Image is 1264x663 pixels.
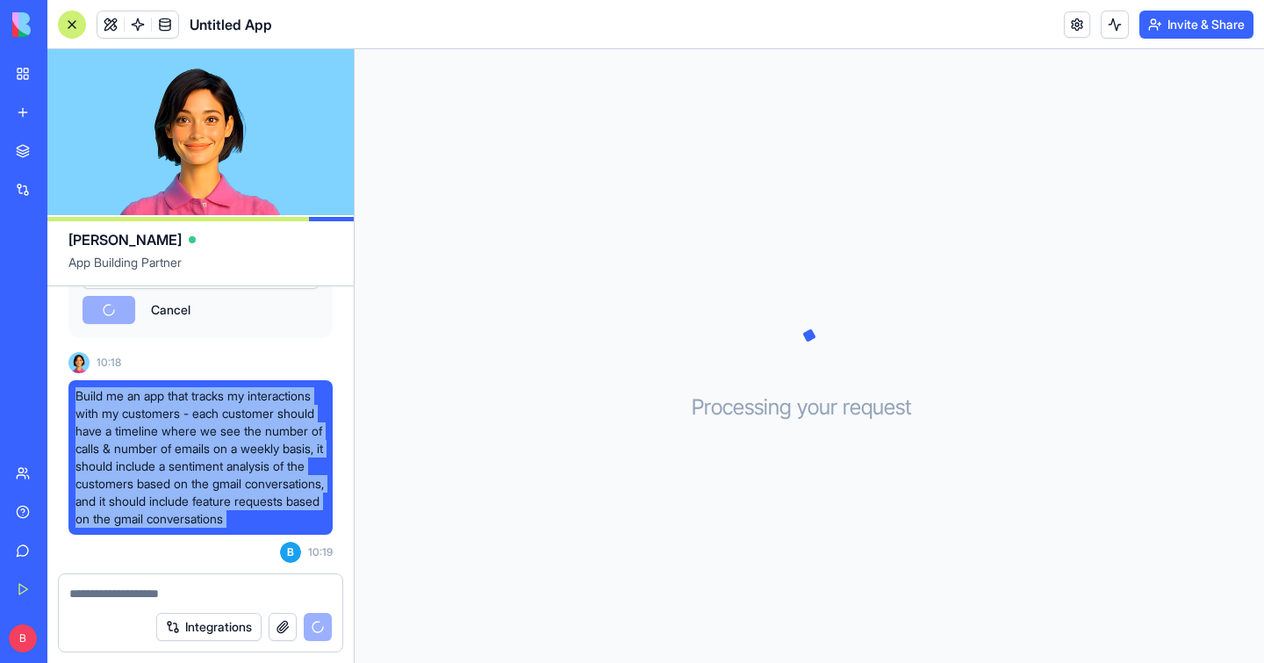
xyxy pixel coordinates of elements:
[97,356,121,370] span: 10:18
[1139,11,1253,39] button: Invite & Share
[68,254,333,285] span: App Building Partner
[9,624,37,652] span: B
[190,14,272,35] span: Untitled App
[692,393,928,422] h3: Processing your request
[142,296,199,324] button: Cancel
[280,542,301,563] span: B
[308,545,333,559] span: 10:19
[12,12,121,37] img: logo
[75,387,326,528] span: Build me an app that tracks my interactions with my customers - each customer should have a timel...
[156,613,262,641] button: Integrations
[68,352,90,373] img: Ella_00000_wcx2te.png
[68,229,182,250] span: [PERSON_NAME]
